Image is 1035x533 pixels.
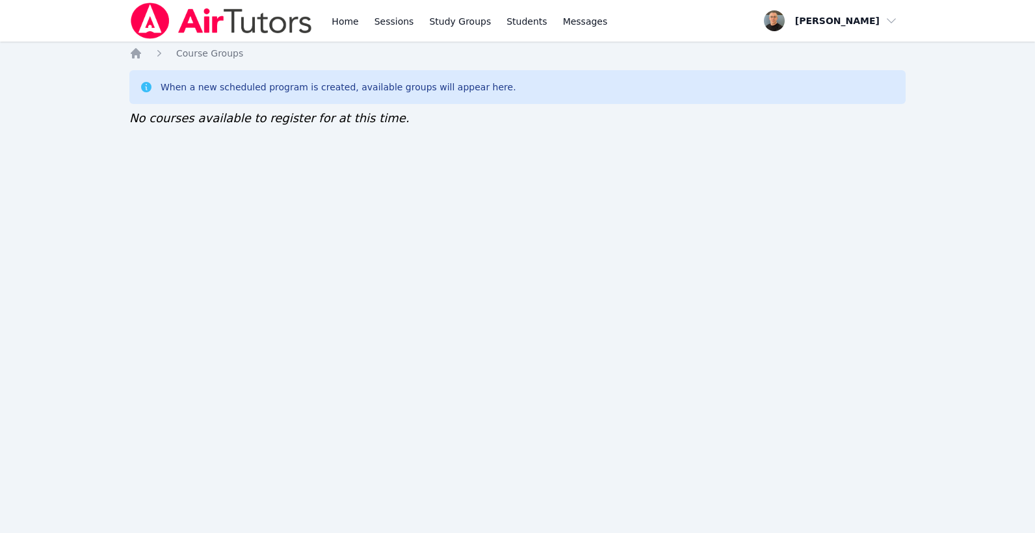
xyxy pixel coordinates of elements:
span: Course Groups [176,48,243,58]
span: No courses available to register for at this time. [129,111,410,125]
nav: Breadcrumb [129,47,906,60]
img: Air Tutors [129,3,313,39]
div: When a new scheduled program is created, available groups will appear here. [161,81,516,94]
a: Course Groups [176,47,243,60]
span: Messages [563,15,608,28]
